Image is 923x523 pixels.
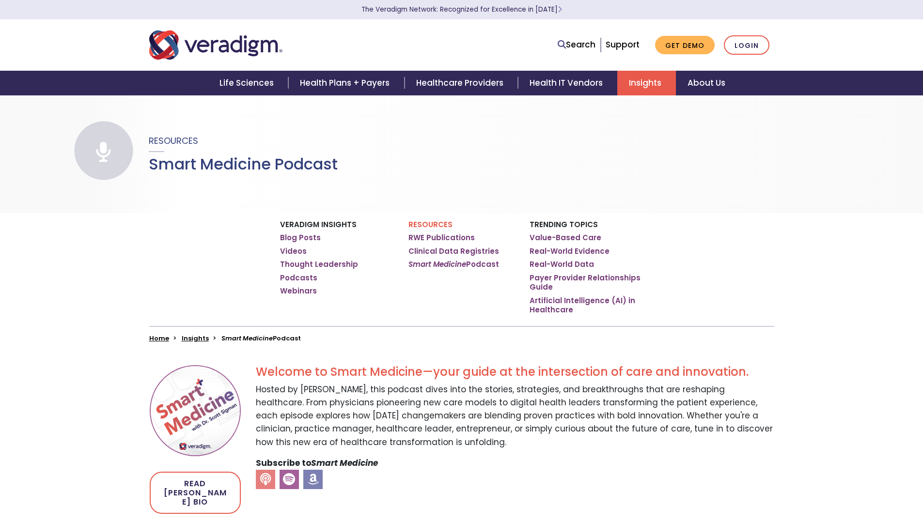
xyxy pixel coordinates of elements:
[558,5,562,14] span: Learn More
[530,296,643,315] a: Artificial Intelligence (AI) in Healthcare
[280,470,299,489] a: Smart Medicine Spotify Podcast
[149,135,198,147] span: Resources
[208,71,288,95] a: Life Sciences
[655,36,715,55] a: Get Demo
[256,383,774,449] p: Hosted by [PERSON_NAME], this podcast dives into the stories, strategies, and breakthroughs that ...
[149,29,282,61] img: Veradigm logo
[280,273,317,283] a: Podcasts
[408,260,499,269] a: Smart MedicinePodcast
[149,334,169,343] a: Home
[676,71,737,95] a: About Us
[311,457,378,469] em: Smart Medicine
[405,71,518,95] a: Healthcare Providers
[361,5,562,14] a: The Veradigm Network: Recognized for Excellence in [DATE]Learn More
[256,365,774,379] h2: Welcome to Smart Medicine—your guide at the intersection of care and innovation.
[408,259,466,269] em: Smart Medicine
[408,246,499,256] a: Clinical Data Registries
[280,260,358,269] a: Thought Leadership
[530,273,643,292] a: Payer Provider Relationships Guide
[617,71,676,95] a: Insights
[530,260,594,269] a: Real-World Data
[724,35,769,55] a: Login
[256,457,378,469] strong: Subscribe to
[149,155,338,173] h1: Smart Medicine Podcast
[150,472,241,514] a: Read [PERSON_NAME] Bio
[530,246,610,256] a: Real-World Evidence
[530,233,601,243] a: Value-Based Care
[288,71,404,95] a: Health Plans + Payers
[182,334,209,343] a: Insights
[280,246,307,256] a: Videos
[280,286,317,296] a: Webinars
[256,470,275,489] a: Smart Medicine Apple Podcast
[303,470,323,489] a: Smart Medicine Android Podcast
[408,233,475,243] a: RWE Publications
[558,38,595,51] a: Search
[280,233,321,243] a: Blog Posts
[518,71,617,95] a: Health IT Vendors
[606,39,640,50] a: Support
